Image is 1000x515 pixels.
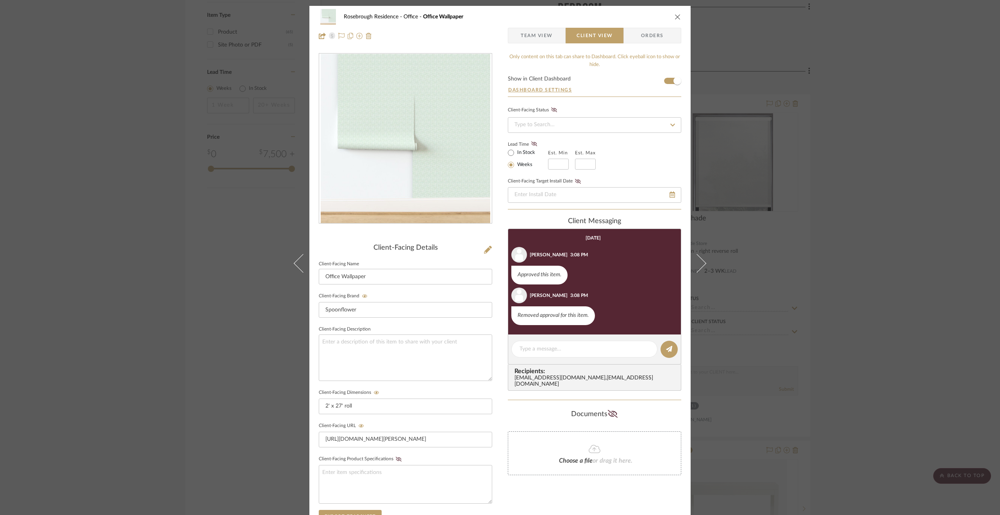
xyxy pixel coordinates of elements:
[393,456,404,462] button: Client-Facing Product Specifications
[319,262,359,266] label: Client-Facing Name
[516,149,535,156] label: In Stock
[573,179,583,184] button: Client-Facing Target Install Date
[570,292,588,299] div: 3:08 PM
[508,179,583,184] label: Client-Facing Target Install Date
[514,368,678,375] span: Recipients:
[319,456,404,462] label: Client-Facing Product Specifications
[319,302,492,318] input: Enter Client-Facing Brand
[511,288,527,303] img: user_avatar.png
[508,86,572,93] button: Dashboard Settings
[508,106,559,114] div: Client-Facing Status
[511,266,568,284] div: Approved this item.
[319,423,366,429] label: Client-Facing URL
[508,141,548,148] label: Lead Time
[319,9,337,25] img: f22131a8-e0d9-4743-a7bb-54b2a4b55947_48x40.jpg
[586,235,601,241] div: [DATE]
[521,28,553,43] span: Team View
[319,432,492,447] input: Enter item URL
[356,423,366,429] button: Client-Facing URL
[529,140,539,148] button: Lead Time
[632,28,672,43] span: Orders
[319,244,492,252] div: Client-Facing Details
[359,293,370,299] button: Client-Facing Brand
[423,14,463,20] span: Office Wallpaper
[559,458,593,464] span: Choose a file
[508,148,548,170] mat-radio-group: Select item type
[530,292,568,299] div: [PERSON_NAME]
[570,251,588,258] div: 3:08 PM
[404,14,423,20] span: Office
[344,14,404,20] span: Rosebrough Residence
[511,247,527,263] img: user_avatar.png
[319,390,382,395] label: Client-Facing Dimensions
[508,217,681,226] div: client Messaging
[674,13,681,20] button: close
[371,390,382,395] button: Client-Facing Dimensions
[514,375,678,388] div: [EMAIL_ADDRESS][DOMAIN_NAME] , [EMAIL_ADDRESS][DOMAIN_NAME]
[508,117,681,133] input: Type to Search…
[593,458,632,464] span: or drag it here.
[319,327,371,331] label: Client-Facing Description
[319,269,492,284] input: Enter Client-Facing Item Name
[319,293,370,299] label: Client-Facing Brand
[319,399,492,414] input: Enter item dimensions
[575,150,596,156] label: Est. Max
[508,187,681,203] input: Enter Install Date
[508,408,681,420] div: Documents
[319,54,492,224] div: 0
[511,306,595,325] div: Removed approval for this item.
[508,53,681,68] div: Only content on this tab can share to Dashboard. Click eyeball icon to show or hide.
[577,28,612,43] span: Client View
[366,33,372,39] img: Remove from project
[321,54,490,224] img: f22131a8-e0d9-4743-a7bb-54b2a4b55947_436x436.jpg
[516,161,532,168] label: Weeks
[530,251,568,258] div: [PERSON_NAME]
[548,150,568,156] label: Est. Min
